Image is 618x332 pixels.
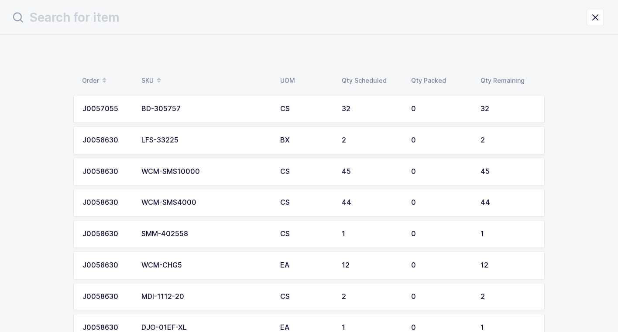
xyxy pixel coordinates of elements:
[82,168,131,176] div: J0058630
[82,324,131,332] div: J0058630
[82,105,131,113] div: J0057055
[141,293,270,301] div: MDI-1112-20
[342,77,401,84] div: Qty Scheduled
[481,168,536,176] div: 45
[587,9,604,26] button: close drawer
[141,73,270,88] div: SKU
[481,77,539,84] div: Qty Remaining
[342,261,401,269] div: 12
[411,324,470,332] div: 0
[280,105,331,113] div: CS
[280,324,331,332] div: EA
[82,199,131,207] div: J0058630
[280,77,331,84] div: UOM
[411,136,470,144] div: 0
[481,324,536,332] div: 1
[342,293,401,301] div: 2
[481,199,536,207] div: 44
[342,136,401,144] div: 2
[481,293,536,301] div: 2
[411,261,470,269] div: 0
[10,7,587,28] input: Search for item
[342,199,401,207] div: 44
[82,230,131,238] div: J0058630
[342,105,401,113] div: 32
[141,136,270,144] div: LFS-33225
[82,261,131,269] div: J0058630
[280,293,331,301] div: CS
[280,199,331,207] div: CS
[411,77,470,84] div: Qty Packed
[280,168,331,176] div: CS
[411,105,470,113] div: 0
[141,168,270,176] div: WCM-SMS10000
[141,199,270,207] div: WCM-SMS4000
[342,168,401,176] div: 45
[280,230,331,238] div: CS
[280,136,331,144] div: BX
[481,105,536,113] div: 32
[141,261,270,269] div: WCM-CHG5
[411,230,470,238] div: 0
[411,293,470,301] div: 0
[82,73,131,88] div: Order
[411,199,470,207] div: 0
[141,324,270,332] div: DJO-01EF-XL
[82,293,131,301] div: J0058630
[481,261,536,269] div: 12
[342,324,401,332] div: 1
[82,136,131,144] div: J0058630
[481,230,536,238] div: 1
[342,230,401,238] div: 1
[280,261,331,269] div: EA
[141,105,270,113] div: BD-305757
[411,168,470,176] div: 0
[141,230,270,238] div: SMM-402558
[481,136,536,144] div: 2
